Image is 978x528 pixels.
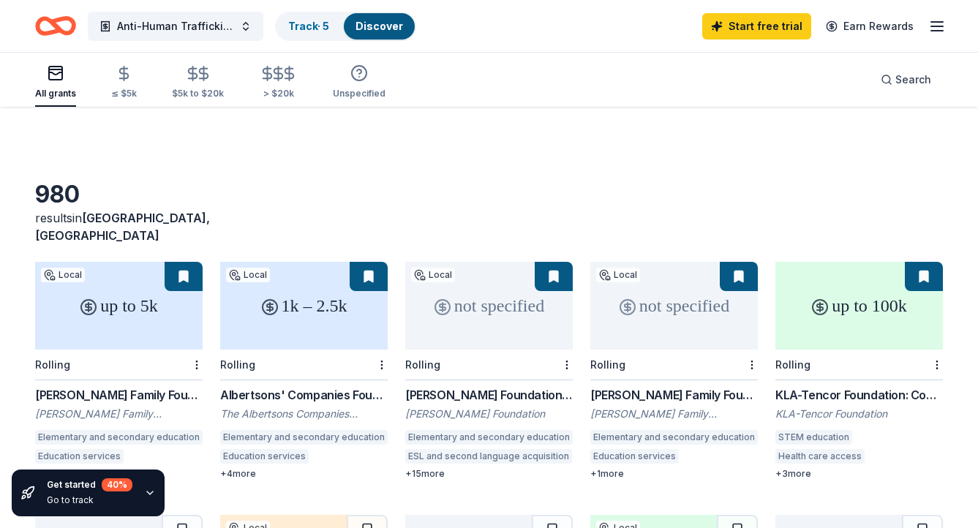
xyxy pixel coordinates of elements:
div: The Albertsons Companies Foundation [220,407,388,421]
div: Education services [35,449,124,464]
div: Health care access [775,449,865,464]
div: Food security [315,449,380,464]
div: ≤ $5k [111,88,137,99]
div: 40 % [102,478,132,491]
div: + 4 more [220,468,388,480]
div: Local [596,268,640,282]
div: Education services [220,449,309,464]
a: not specifiedLocalRolling[PERSON_NAME] Foundation Grant[PERSON_NAME] FoundationElementary and sec... [405,262,573,480]
div: Local [411,268,455,282]
div: Elementary and secondary education [220,430,388,445]
span: Search [895,71,931,88]
div: Adult literacy [685,449,748,464]
div: ESL and second language acquisition [405,449,572,464]
button: Track· 5Discover [275,12,416,41]
div: Elementary and secondary education [35,430,203,445]
button: All grants [35,59,76,107]
div: + 3 more [775,468,943,480]
div: Albertsons' Companies Foundation - [GEOGRAPHIC_DATA][US_STATE] Grant Program [220,386,388,404]
button: > $20k [259,59,298,107]
div: [PERSON_NAME] Foundation [405,407,573,421]
div: Go to track [47,494,132,506]
div: + 15 more [405,468,573,480]
a: up to 5kLocalRolling[PERSON_NAME] Family Foundation Grant[PERSON_NAME] Family FoundationElementar... [35,262,203,480]
a: Track· 5 [288,20,329,32]
div: Local [226,268,270,282]
div: [PERSON_NAME] Family Foundation Grant [590,386,758,404]
div: Get started [47,478,132,491]
div: KLA-Tencor Foundation: Community Investment Fund [775,386,943,404]
div: Rolling [35,358,70,371]
div: All grants [35,88,76,99]
div: + 1 more [590,468,758,480]
button: ≤ $5k [111,59,137,107]
div: Elementary and secondary education [590,430,758,445]
a: not specifiedLocalRolling[PERSON_NAME] Family Foundation Grant[PERSON_NAME] Family FoundationElem... [590,262,758,480]
span: Anti-Human Trafficking Poster Campaign [117,18,234,35]
div: Unspecified [333,88,385,99]
div: Public affairs [870,449,933,464]
div: $5k to $20k [172,88,224,99]
div: Local [41,268,85,282]
div: Education services [590,449,679,464]
span: [GEOGRAPHIC_DATA], [GEOGRAPHIC_DATA] [35,211,210,243]
a: up to 100kRollingKLA-Tencor Foundation: Community Investment FundKLA-Tencor FoundationSTEM educat... [775,262,943,480]
div: > $20k [259,88,298,99]
button: $5k to $20k [172,59,224,107]
a: Start free trial [702,13,811,39]
div: STEM education [775,430,852,445]
div: [PERSON_NAME] Family Foundation [35,407,203,421]
div: [PERSON_NAME] Foundation Grant [405,386,573,404]
button: Unspecified [333,59,385,107]
div: not specified [405,262,573,350]
div: Rolling [220,358,255,371]
button: Search [869,65,943,94]
div: up to 100k [775,262,943,350]
a: Discover [356,20,403,32]
div: Elementary and secondary education [405,430,573,445]
div: up to 5k [35,262,203,350]
div: 1k – 2.5k [220,262,388,350]
span: in [35,211,210,243]
div: results [35,209,203,244]
div: [PERSON_NAME] Family Foundation [590,407,758,421]
div: Rolling [775,358,810,371]
div: not specified [590,262,758,350]
a: Earn Rewards [817,13,922,39]
div: [PERSON_NAME] Family Foundation Grant [35,386,203,404]
div: Rolling [405,358,440,371]
div: KLA-Tencor Foundation [775,407,943,421]
button: Anti-Human Trafficking Poster Campaign [88,12,263,41]
a: 1k – 2.5kLocalRollingAlbertsons' Companies Foundation - [GEOGRAPHIC_DATA][US_STATE] Grant Program... [220,262,388,480]
a: Home [35,9,76,43]
div: 980 [35,180,203,209]
div: Rolling [590,358,625,371]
